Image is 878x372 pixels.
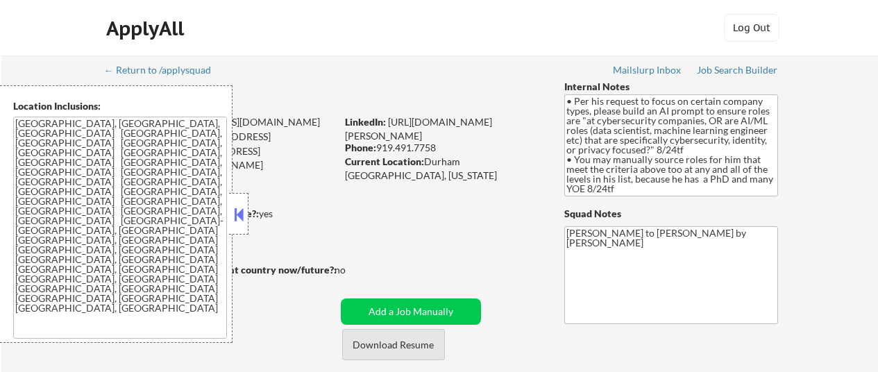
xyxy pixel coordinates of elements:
[564,207,778,221] div: Squad Notes
[345,155,424,167] strong: Current Location:
[613,65,682,78] a: Mailslurp Inbox
[341,298,481,325] button: Add a Job Manually
[345,142,376,153] strong: Phone:
[104,65,224,78] a: ← Return to /applysquad
[564,80,778,94] div: Internal Notes
[345,155,541,182] div: Durham [GEOGRAPHIC_DATA], [US_STATE]
[613,65,682,75] div: Mailslurp Inbox
[345,141,541,155] div: 919.491.7758
[697,65,778,78] a: Job Search Builder
[342,329,445,360] button: Download Resume
[13,99,227,113] div: Location Inclusions:
[697,65,778,75] div: Job Search Builder
[104,65,224,75] div: ← Return to /applysquad
[345,116,386,128] strong: LinkedIn:
[345,116,492,142] a: [URL][DOMAIN_NAME][PERSON_NAME]
[724,14,779,42] button: Log Out
[106,17,188,40] div: ApplyAll
[335,263,374,277] div: no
